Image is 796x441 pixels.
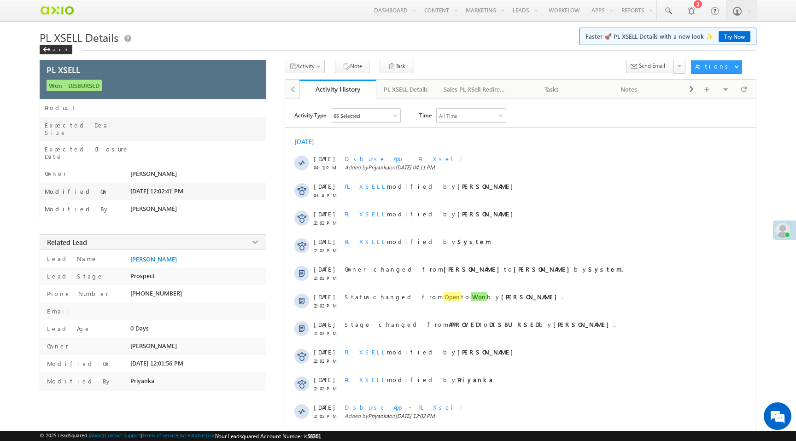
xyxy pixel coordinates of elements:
[553,320,614,328] strong: [PERSON_NAME]
[314,303,341,308] span: 12:02 PM
[419,108,432,122] span: Time
[299,80,377,99] a: Activity History
[345,320,615,328] span: Stage changed from to by .
[47,238,87,247] span: Related Lead
[130,360,183,367] span: [DATE] 12:01:56 PM
[45,272,104,280] label: Lead Stage
[345,376,494,383] span: modified by
[345,238,491,245] span: modified by
[345,182,387,190] span: PL XSELL
[45,170,66,177] label: Owner
[345,210,387,218] span: PL XSELL
[130,377,154,384] span: Priyanka
[45,205,110,213] label: Modified By
[675,84,737,95] div: Documents
[45,325,91,332] label: Lead Age
[368,164,389,171] span: Priyanka
[142,432,178,438] a: Terms of Service
[345,164,714,171] span: Added by on
[45,377,112,385] label: Modified By
[45,290,109,297] label: Phone Number
[314,192,341,198] span: 03:13 PM
[335,60,369,73] button: Note
[216,433,321,440] span: Your Leadsquared Account Number is
[345,293,373,301] span: Status
[345,155,469,162] span: Disburse App - PL Xsell
[345,182,518,190] span: modified by
[668,80,745,99] a: Documents
[180,432,215,438] a: Acceptable Use
[130,342,177,349] span: [PERSON_NAME]
[457,376,494,383] strong: Priyanka
[45,122,130,136] label: Expected Deal Size
[457,182,518,190] strong: [PERSON_NAME]
[444,265,504,273] strong: [PERSON_NAME]
[345,292,563,301] span: changed from to by .
[314,320,334,328] span: [DATE]
[40,432,321,440] span: © 2025 LeadSquared | | | | |
[45,145,130,160] label: Expected Closure Date
[314,376,334,383] span: [DATE]
[314,275,341,281] span: 12:02 PM
[294,137,324,146] div: [DATE]
[345,376,387,383] span: PL XSELL
[314,155,334,162] span: [DATE]
[314,210,334,218] span: [DATE]
[130,290,182,297] span: [PHONE_NUMBER]
[380,60,414,73] button: Task
[90,432,103,438] a: About
[307,433,321,440] span: 58361
[314,386,341,391] span: 12:02 PM
[588,265,622,273] strong: System
[314,348,334,356] span: [DATE]
[384,84,428,95] div: PL XSELL Details
[443,292,461,301] span: Open
[345,348,518,356] span: modified by
[130,272,155,279] span: Prospect
[105,432,141,438] a: Contact Support
[439,113,457,119] div: All Time
[598,84,660,95] div: Notes
[294,108,326,122] span: Activity Type
[489,320,539,328] strong: DISBURSED
[331,109,400,122] div: Owner Changed,Status Changed,Stage Changed,Source Changed,Notes & 61 more..
[626,60,674,73] button: Send Email
[130,187,183,195] span: [DATE] 12:02:41 PM
[376,80,436,99] a: PL XSELL Details
[45,342,69,350] label: Owner
[45,104,77,111] label: Product
[436,80,514,99] a: Sales PL XSell Redirection
[457,238,491,245] strong: System
[471,292,487,301] span: Won
[691,60,742,74] button: Actions
[436,80,514,98] li: Sales PL XSell Redirection
[395,164,435,171] span: [DATE] 04:11 PM
[345,210,518,218] span: modified by
[296,63,315,70] span: Activity
[314,331,341,336] span: 12:02 PM
[45,307,76,315] label: Email
[501,293,562,301] strong: [PERSON_NAME]
[368,412,389,419] span: Priyanka
[130,170,177,177] span: [PERSON_NAME]
[591,80,668,99] a: Notes
[444,84,505,95] div: Sales PL XSell Redirection
[314,220,341,226] span: 12:02 PM
[314,165,341,170] span: 04:11 PM
[719,31,750,42] a: Try Now
[314,238,334,245] span: [DATE]
[314,293,334,301] span: [DATE]
[314,248,341,253] span: 12:02 PM
[130,325,149,332] span: 0 Days
[306,85,370,93] div: Activity History
[40,30,118,45] span: PL XSELL Details
[314,265,334,273] span: [DATE]
[130,205,177,212] span: [PERSON_NAME]
[40,45,72,54] div: Back
[314,358,341,364] span: 12:02 PM
[314,403,334,411] span: [DATE]
[130,255,177,263] a: [PERSON_NAME]
[47,64,80,75] span: PL XSELL
[457,348,518,356] strong: [PERSON_NAME]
